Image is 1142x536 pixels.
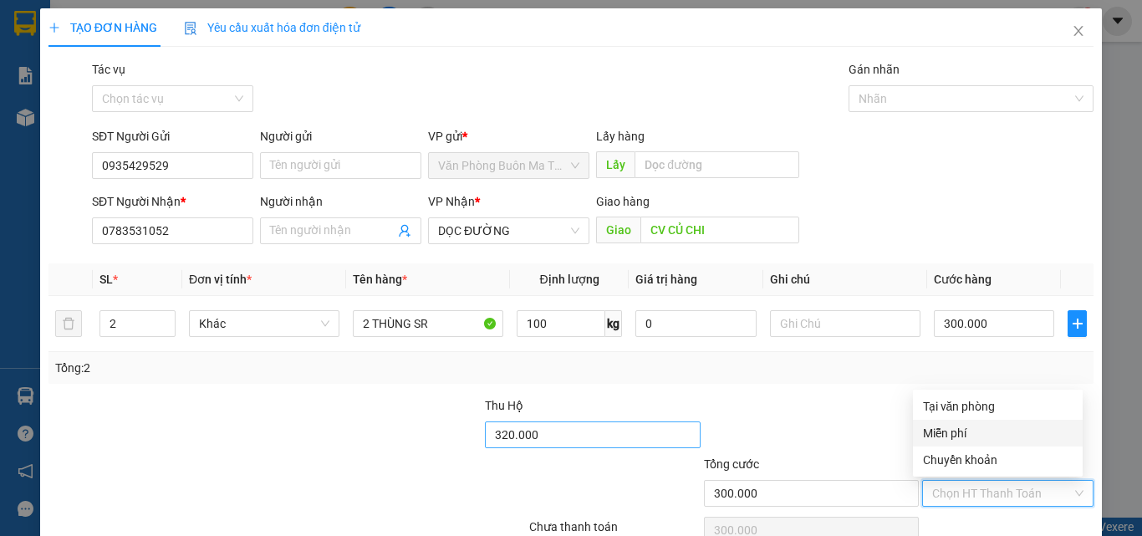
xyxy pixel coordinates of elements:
[184,21,360,34] span: Yêu cầu xuất hóa đơn điện tử
[428,127,589,145] div: VP gửi
[92,127,253,145] div: SĐT Người Gửi
[189,273,252,286] span: Đơn vị tính
[92,192,253,211] div: SĐT Người Nhận
[923,451,1073,469] div: Chuyển khoản
[923,424,1073,442] div: Miễn phí
[260,127,421,145] div: Người gửi
[1072,24,1085,38] span: close
[596,151,635,178] span: Lấy
[55,310,82,337] button: delete
[260,192,421,211] div: Người nhận
[485,399,523,412] span: Thu Hộ
[596,217,640,243] span: Giao
[92,63,125,76] label: Tác vụ
[398,224,411,237] span: user-add
[849,63,900,76] label: Gán nhãn
[539,273,599,286] span: Định lượng
[353,310,503,337] input: VD: Bàn, Ghế
[184,22,197,35] img: icon
[438,218,579,243] span: DỌC ĐƯỜNG
[48,21,157,34] span: TẠO ĐƠN HÀNG
[640,217,799,243] input: Dọc đường
[8,71,115,108] li: VP Văn Phòng Buôn Ma Thuột
[1055,8,1102,55] button: Close
[353,273,407,286] span: Tên hàng
[635,310,756,337] input: 0
[48,22,60,33] span: plus
[704,457,759,471] span: Tổng cước
[8,111,20,123] span: environment
[763,263,927,296] th: Ghi chú
[923,397,1073,416] div: Tại văn phòng
[934,273,992,286] span: Cước hàng
[770,310,920,337] input: Ghi Chú
[605,310,622,337] span: kg
[8,8,242,40] li: Quý Thảo
[115,71,222,89] li: VP DỌC ĐƯỜNG
[596,130,645,143] span: Lấy hàng
[596,195,650,208] span: Giao hàng
[428,195,475,208] span: VP Nhận
[199,311,329,336] span: Khác
[635,151,799,178] input: Dọc đường
[438,153,579,178] span: Văn Phòng Buôn Ma Thuột
[99,273,113,286] span: SL
[635,273,697,286] span: Giá trị hàng
[1068,317,1086,330] span: plus
[55,359,442,377] div: Tổng: 2
[1068,310,1087,337] button: plus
